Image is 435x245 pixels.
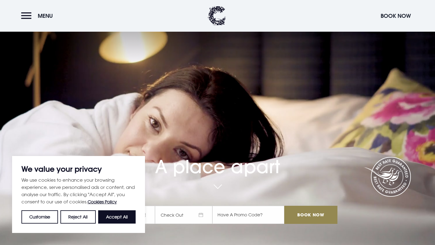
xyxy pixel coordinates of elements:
span: Check Out [155,206,212,224]
span: Menu [38,12,53,19]
button: Accept All [98,210,136,224]
input: Have A Promo Code? [212,206,284,224]
button: Customise [21,210,58,224]
p: We value your privacy [21,165,136,173]
input: Book Now [284,206,337,224]
p: We use cookies to enhance your browsing experience, serve personalised ads or content, and analys... [21,176,136,205]
div: We value your privacy [12,156,145,233]
a: Cookies Policy [88,199,117,204]
button: Book Now [378,9,414,22]
h1: A place apart [98,141,337,177]
button: Reject All [60,210,95,224]
img: Clandeboye Lodge [208,6,226,26]
button: Menu [21,9,56,22]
